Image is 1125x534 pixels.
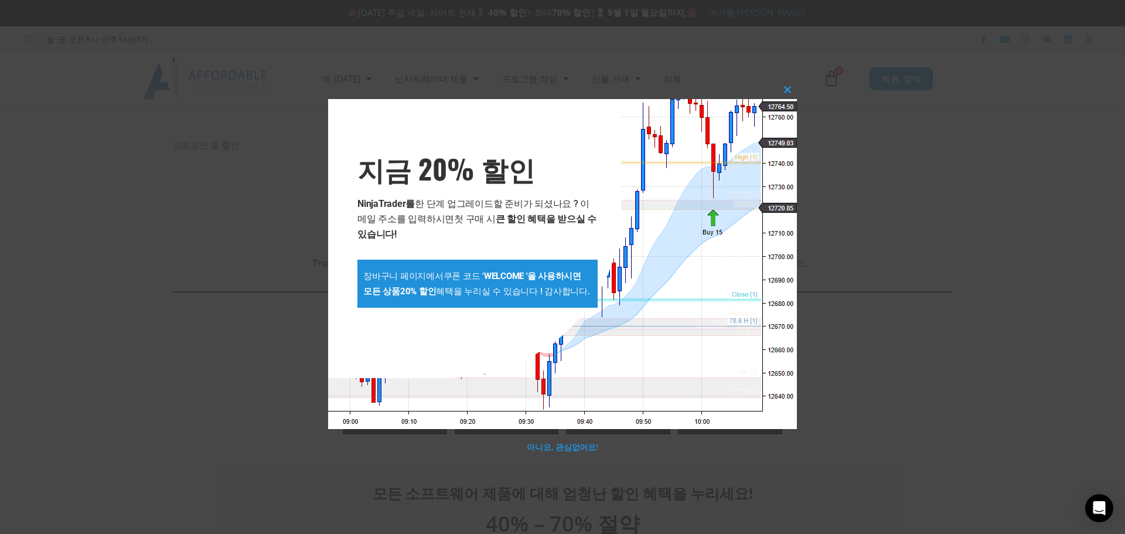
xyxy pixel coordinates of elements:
[363,271,444,281] font: 장바구니 페이지에서
[1085,494,1113,522] div: 인터콤 메신저 열기
[436,286,589,297] font: 혜택을 누리실 수 있습니다 ! 감사합니다.
[357,148,535,188] font: 지금 20% 할인
[363,271,581,297] font: WELCOME '을 사용하시면 모든 상품
[415,198,493,209] font: 한 단계 업그레이드
[400,286,437,297] font: 20% 할인
[527,441,598,453] a: 아니요, 관심없어요!
[357,198,415,209] font: NinjaTrader를
[444,271,484,281] font: 쿠폰 코드 '
[454,213,496,225] font: 첫 구매 시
